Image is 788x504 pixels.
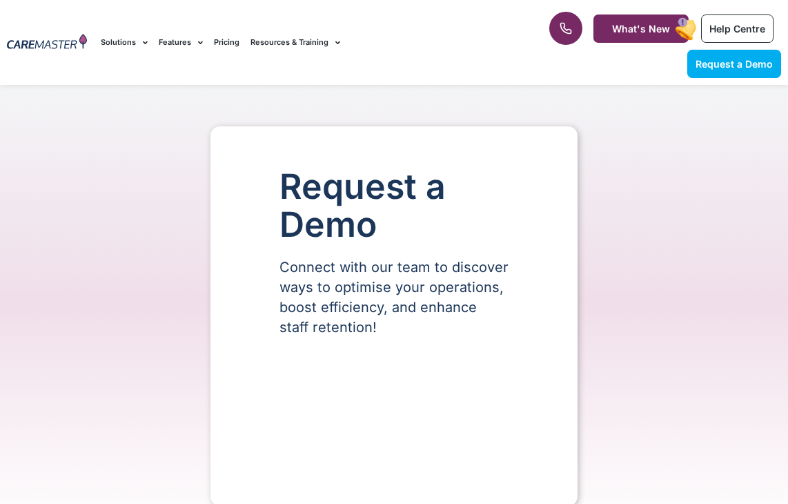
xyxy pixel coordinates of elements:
a: Help Centre [701,14,774,43]
iframe: Form 0 [279,361,509,465]
nav: Menu [101,19,502,66]
span: What's New [612,23,670,35]
a: Request a Demo [687,50,781,78]
a: Pricing [214,19,239,66]
h1: Request a Demo [279,168,509,244]
img: CareMaster Logo [7,34,87,52]
a: Features [159,19,203,66]
a: What's New [593,14,689,43]
a: Solutions [101,19,148,66]
a: Resources & Training [250,19,340,66]
span: Help Centre [709,23,765,35]
p: Connect with our team to discover ways to optimise your operations, boost efficiency, and enhance... [279,258,509,338]
span: Request a Demo [696,58,773,70]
